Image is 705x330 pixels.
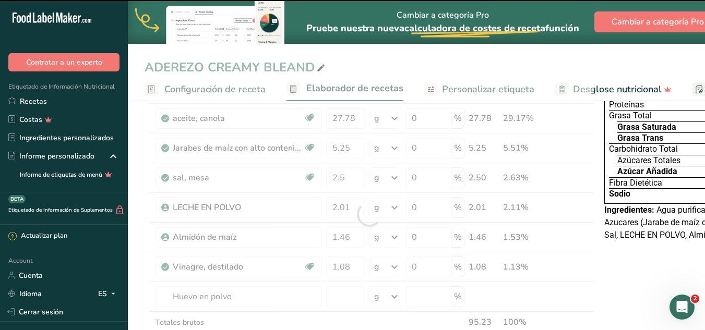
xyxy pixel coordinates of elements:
[8,195,26,203] div: BETA
[612,16,704,28] span: Cambiar a categoría Pro
[617,156,680,165] span: Azúcares Totales
[609,145,678,153] span: Carbohidrato Total
[609,190,630,198] span: Sodio
[8,285,42,303] a: Idioma
[604,205,654,215] span: Ingredientes:
[617,123,676,131] span: Grasa Saturada
[98,287,120,300] div: ES
[555,78,672,101] a: Desglose nutricional
[670,295,695,320] iframe: Intercom live chat
[8,231,67,241] div: Actualizar plan
[573,82,662,96] span: Desglose nutricional
[617,167,677,176] span: Azúcar Añadida
[306,22,579,34] span: Pruebe nuestra nueva función
[609,112,652,120] span: Grasa Total
[691,295,699,303] span: 2
[8,151,94,162] div: Informe personalizado
[404,22,545,34] span: calculadora de costes de receta
[306,1,579,44] div: Cambiar a categoría Pro
[8,53,120,71] button: Contratar a un experto
[609,101,644,109] span: Proteínas
[609,179,662,187] span: Fibra Dietética
[617,134,663,142] span: Grasa Trans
